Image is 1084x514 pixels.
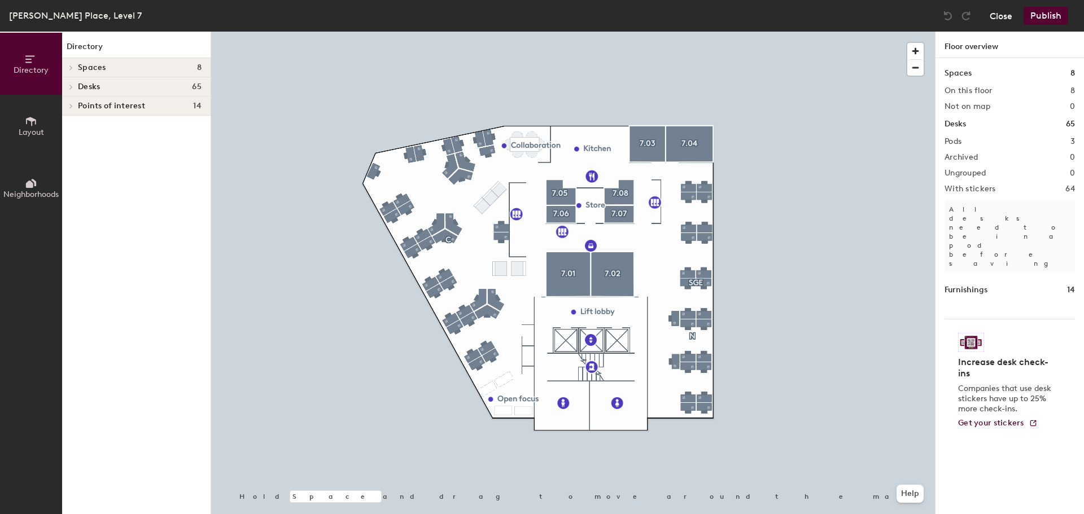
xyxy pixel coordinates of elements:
h2: On this floor [945,86,993,95]
h2: Pods [945,137,961,146]
span: Get your stickers [958,418,1024,428]
button: Close [990,7,1012,25]
img: Sticker logo [958,333,984,352]
span: Desks [78,82,100,91]
h2: 0 [1070,153,1075,162]
h2: Not on map [945,102,990,111]
h1: 14 [1067,284,1075,296]
h1: Furnishings [945,284,987,296]
div: [PERSON_NAME] Place, Level 7 [9,8,142,23]
h2: Archived [945,153,978,162]
span: Spaces [78,63,106,72]
h4: Increase desk check-ins [958,357,1055,379]
p: Companies that use desk stickers have up to 25% more check-ins. [958,384,1055,414]
p: All desks need to be in a pod before saving [945,200,1075,273]
h1: Desks [945,118,966,130]
h2: 3 [1070,137,1075,146]
img: Redo [960,10,972,21]
button: Help [897,485,924,503]
h2: Ungrouped [945,169,986,178]
span: 65 [192,82,202,91]
span: Neighborhoods [3,190,59,199]
img: Undo [942,10,954,21]
a: Get your stickers [958,419,1038,428]
span: Layout [19,128,44,137]
span: 14 [193,102,202,111]
h1: Floor overview [936,32,1084,58]
h1: 65 [1066,118,1075,130]
h2: 64 [1065,184,1075,194]
span: Directory [14,65,49,75]
h2: With stickers [945,184,996,194]
h2: 0 [1070,169,1075,178]
span: 8 [197,63,202,72]
h1: Spaces [945,67,972,80]
h2: 8 [1070,86,1075,95]
span: Points of interest [78,102,145,111]
h2: 0 [1070,102,1075,111]
h1: Directory [62,41,211,58]
h1: 8 [1070,67,1075,80]
button: Publish [1024,7,1068,25]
